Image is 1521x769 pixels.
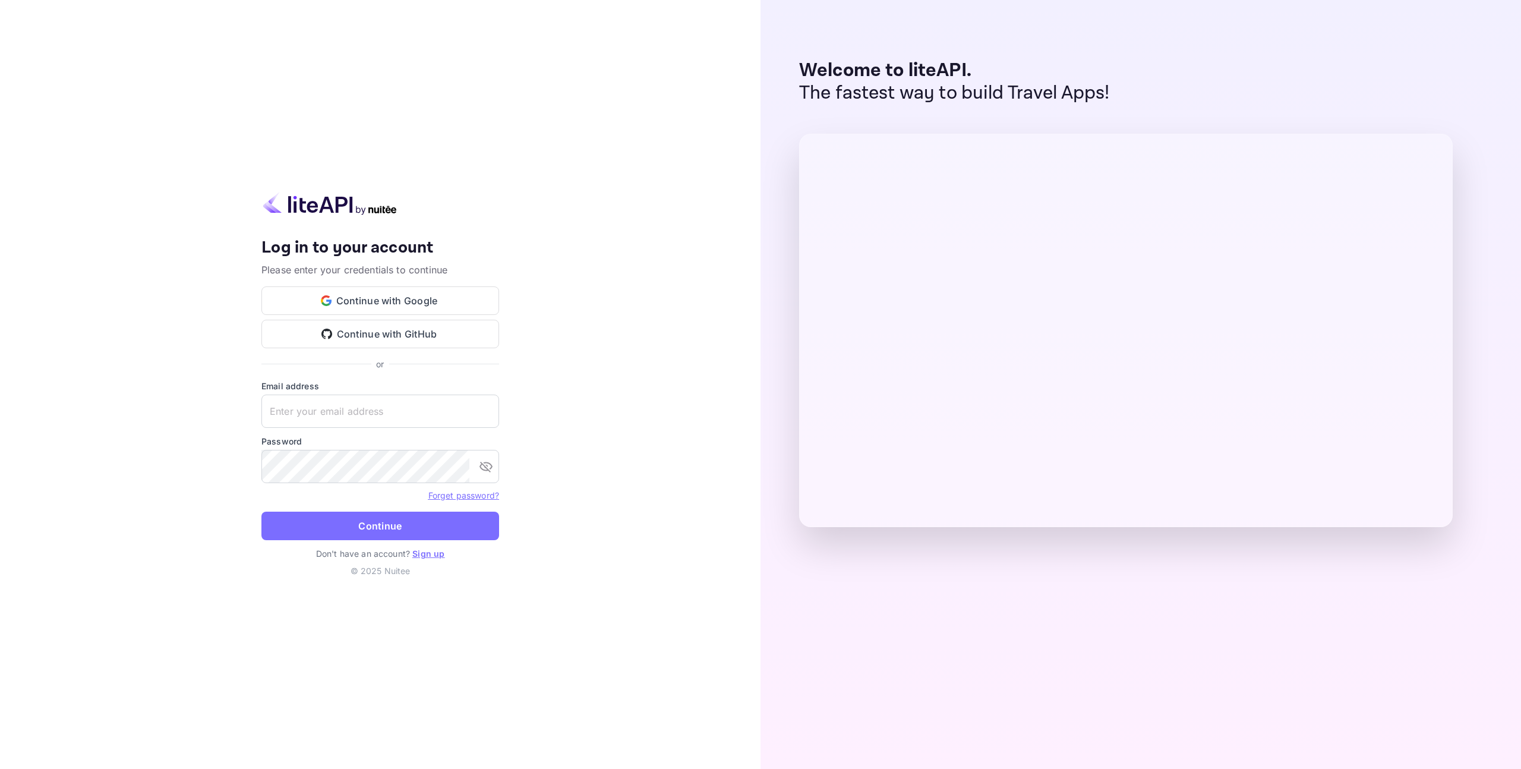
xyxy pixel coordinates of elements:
[428,490,499,500] a: Forget password?
[261,192,398,215] img: liteapi
[474,455,498,478] button: toggle password visibility
[261,512,499,540] button: Continue
[261,380,499,392] label: Email address
[412,549,444,559] a: Sign up
[799,134,1453,527] img: liteAPI Dashboard Preview
[799,82,1110,105] p: The fastest way to build Travel Apps!
[261,320,499,348] button: Continue with GitHub
[261,238,499,259] h4: Log in to your account
[428,489,499,501] a: Forget password?
[261,565,499,577] p: © 2025 Nuitee
[261,547,499,560] p: Don't have an account?
[261,395,499,428] input: Enter your email address
[376,358,384,370] p: or
[799,59,1110,82] p: Welcome to liteAPI.
[261,286,499,315] button: Continue with Google
[261,263,499,277] p: Please enter your credentials to continue
[261,435,499,447] label: Password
